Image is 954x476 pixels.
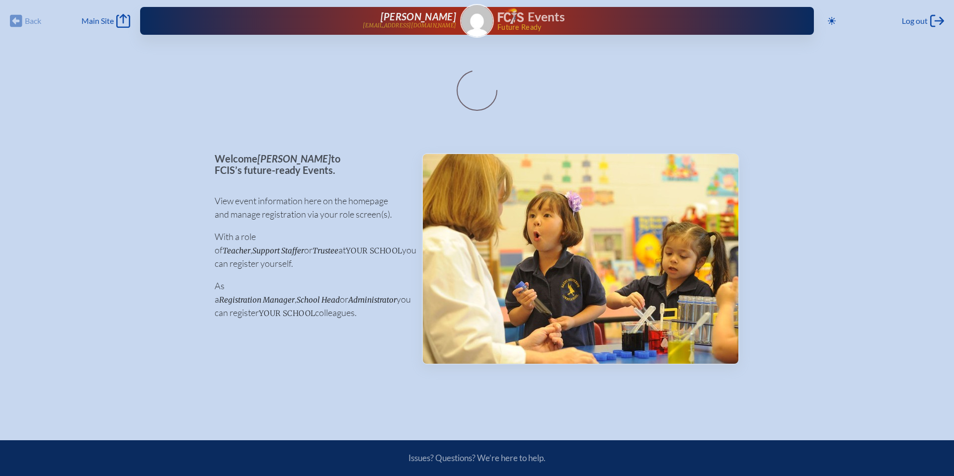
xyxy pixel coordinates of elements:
[252,246,304,255] span: Support Staffer
[302,453,652,463] p: Issues? Questions? We’re here to help.
[363,22,456,29] p: [EMAIL_ADDRESS][DOMAIN_NAME]
[259,309,315,318] span: your school
[219,295,295,305] span: Registration Manager
[223,246,250,255] span: Teacher
[348,295,397,305] span: Administrator
[257,153,331,164] span: [PERSON_NAME]
[313,246,338,255] span: Trustee
[461,5,493,37] img: Gravatar
[381,10,456,22] span: [PERSON_NAME]
[81,14,130,28] a: Main Site
[423,154,738,364] img: Events
[346,246,402,255] span: your school
[215,153,406,175] p: Welcome to FCIS’s future-ready Events.
[215,279,406,319] p: As a , or you can register colleagues.
[297,295,340,305] span: School Head
[460,4,494,38] a: Gravatar
[215,230,406,270] p: With a role of , or at you can register yourself.
[498,8,782,31] div: FCIS Events — Future ready
[81,16,114,26] span: Main Site
[215,194,406,221] p: View event information here on the homepage and manage registration via your role screen(s).
[902,16,928,26] span: Log out
[172,11,456,31] a: [PERSON_NAME][EMAIL_ADDRESS][DOMAIN_NAME]
[497,24,782,31] span: Future Ready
